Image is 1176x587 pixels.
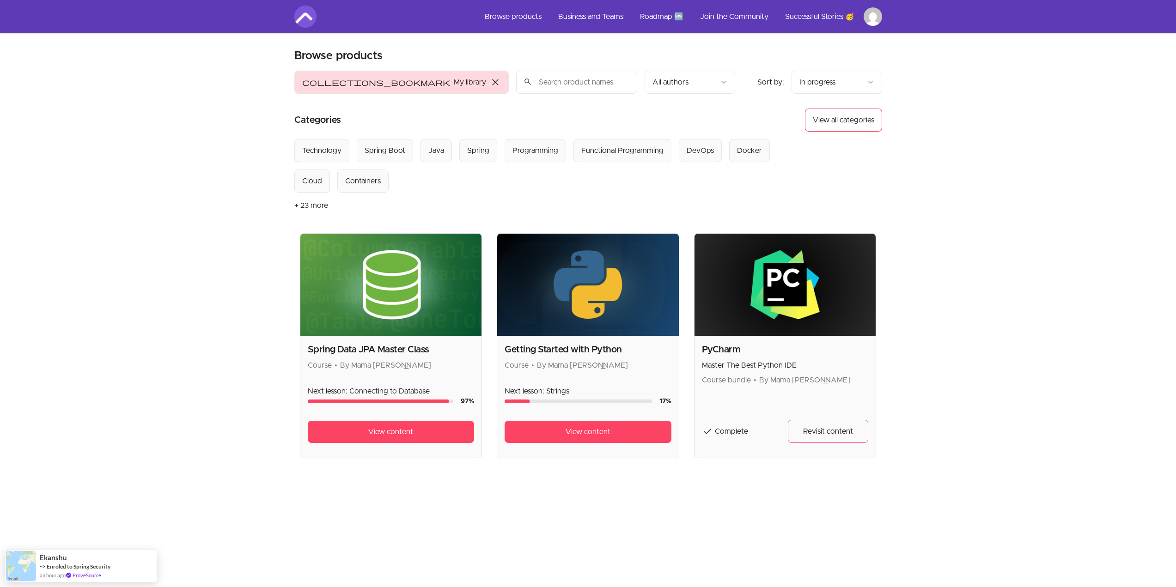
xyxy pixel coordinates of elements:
span: 17 % [659,398,671,405]
span: Ekanshu [40,554,67,563]
button: + 23 more [294,193,328,218]
span: By Mama [PERSON_NAME] [537,362,628,369]
span: -> [40,563,46,570]
button: View all categories [805,109,882,132]
img: Amigoscode logo [294,6,317,28]
a: ProveSource [73,571,101,579]
a: Enroled to Spring Security [47,563,110,570]
span: an hour ago [40,572,66,578]
span: Course [308,362,332,369]
div: Cloud [302,175,322,187]
span: collections_bookmark [302,77,450,88]
div: Spring Boot [365,145,405,156]
div: Containers [345,175,381,187]
p: Next lesson: Strings [505,386,671,397]
input: Search product names [516,71,637,94]
img: Product image for PyCharm [695,234,876,336]
a: Browse products [477,6,549,28]
button: Filter by author [645,71,735,94]
span: • [335,362,337,369]
h2: Categories [294,109,341,132]
div: Programming [512,145,558,156]
a: Successful Stories 🥳 [778,6,862,28]
h2: PyCharm [702,343,869,356]
div: Docker [737,145,762,156]
span: By Mama [PERSON_NAME] [340,362,431,369]
span: View content [368,426,413,437]
div: Java [428,145,444,156]
a: Roadmap 🆕 [633,6,691,28]
div: Technology [302,145,341,156]
button: Product sort options [792,71,882,94]
span: By Mama [PERSON_NAME] [759,376,850,384]
span: Complete [715,428,748,435]
h1: Browse products [294,48,383,63]
img: Profile image for Andrii Zarazka [864,7,882,26]
div: Functional Programming [581,145,664,156]
span: Course [505,362,529,369]
span: View content [566,426,610,437]
img: Product image for Spring Data JPA Master Class [300,234,482,336]
div: Course progress [308,399,454,403]
span: Revisit content [803,426,853,437]
div: DevOps [687,145,714,156]
span: close [490,77,501,88]
a: Revisit content [788,420,868,443]
p: Master The Best Python IDE [702,360,869,371]
div: Course progress [505,399,652,403]
h2: Spring Data JPA Master Class [308,343,475,356]
img: Product image for Getting Started with Python [497,234,679,336]
a: Business and Teams [551,6,631,28]
img: provesource social proof notification image [6,551,36,581]
span: check [702,426,713,437]
span: Sort by: [757,79,784,86]
button: Filter by My library [294,71,509,94]
p: Next lesson: Connecting to Database [308,386,475,397]
h2: Getting Started with Python [505,343,671,356]
a: Join the Community [693,6,776,28]
a: View content [308,421,475,443]
a: View content [505,421,671,443]
span: 97 % [461,398,474,405]
span: • [531,362,534,369]
span: • [754,376,756,384]
span: Course bundle [702,376,751,384]
span: search [524,75,532,88]
div: Spring [467,145,489,156]
nav: Main [477,6,882,28]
